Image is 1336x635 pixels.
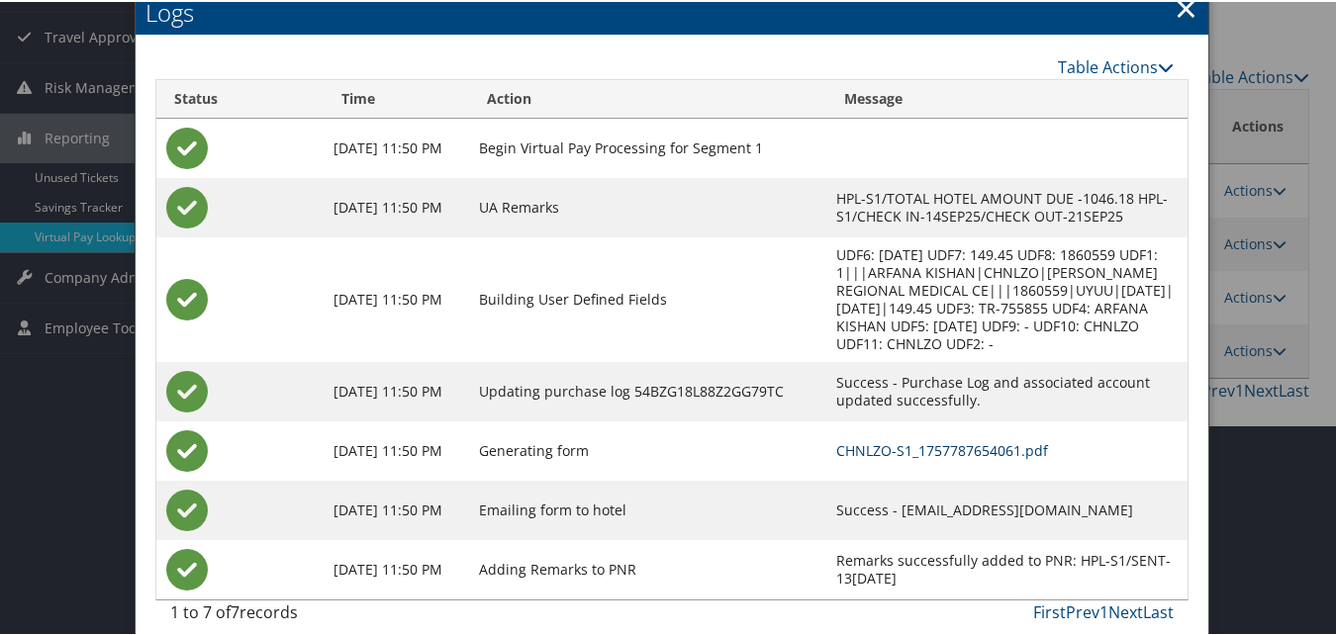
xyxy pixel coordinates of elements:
[469,235,826,360] td: Building User Defined Fields
[324,419,470,479] td: [DATE] 11:50 PM
[324,479,470,538] td: [DATE] 11:50 PM
[469,176,826,235] td: UA Remarks
[826,78,1188,117] th: Message: activate to sort column ascending
[469,538,826,597] td: Adding Remarks to PNR
[1099,599,1108,621] a: 1
[469,117,826,176] td: Begin Virtual Pay Processing for Segment 1
[324,235,470,360] td: [DATE] 11:50 PM
[469,419,826,479] td: Generating form
[1058,54,1174,76] a: Table Actions
[170,598,399,632] div: 1 to 7 of records
[836,439,1048,458] a: CHNLZO-S1_1757787654061.pdf
[324,78,470,117] th: Time: activate to sort column ascending
[469,78,826,117] th: Action: activate to sort column ascending
[324,117,470,176] td: [DATE] 11:50 PM
[324,538,470,597] td: [DATE] 11:50 PM
[826,235,1188,360] td: UDF6: [DATE] UDF7: 149.45 UDF8: 1860559 UDF1: 1|||ARFANA KISHAN|CHNLZO|[PERSON_NAME] REGIONAL MED...
[156,78,324,117] th: Status: activate to sort column ascending
[231,599,239,621] span: 7
[469,479,826,538] td: Emailing form to hotel
[1143,599,1174,621] a: Last
[324,176,470,235] td: [DATE] 11:50 PM
[1066,599,1099,621] a: Prev
[826,176,1188,235] td: HPL-S1/TOTAL HOTEL AMOUNT DUE -1046.18 HPL-S1/CHECK IN-14SEP25/CHECK OUT-21SEP25
[469,360,826,419] td: Updating purchase log 54BZG18L88Z2GG79TC
[324,360,470,419] td: [DATE] 11:50 PM
[826,360,1188,419] td: Success - Purchase Log and associated account updated successfully.
[1033,599,1066,621] a: First
[826,538,1188,597] td: Remarks successfully added to PNR: HPL-S1/SENT-13[DATE]
[1108,599,1143,621] a: Next
[826,479,1188,538] td: Success - [EMAIL_ADDRESS][DOMAIN_NAME]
